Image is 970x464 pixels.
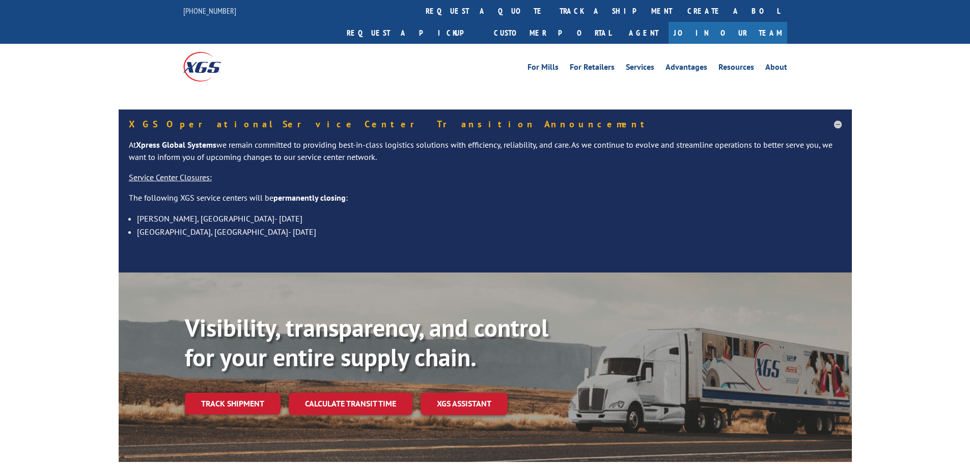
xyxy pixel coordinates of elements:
[183,6,236,16] a: [PHONE_NUMBER]
[421,393,508,415] a: XGS ASSISTANT
[129,120,842,129] h5: XGS Operational Service Center Transition Announcement
[185,312,548,373] b: Visibility, transparency, and control for your entire supply chain.
[136,140,216,150] strong: Xpress Global Systems
[669,22,787,44] a: Join Our Team
[765,63,787,74] a: About
[273,193,346,203] strong: permanently closing
[619,22,669,44] a: Agent
[289,393,412,415] a: Calculate transit time
[137,212,842,225] li: [PERSON_NAME], [GEOGRAPHIC_DATA]- [DATE]
[666,63,707,74] a: Advantages
[137,225,842,238] li: [GEOGRAPHIC_DATA], [GEOGRAPHIC_DATA]- [DATE]
[528,63,559,74] a: For Mills
[129,172,212,182] u: Service Center Closures:
[339,22,486,44] a: Request a pickup
[185,393,281,414] a: Track shipment
[570,63,615,74] a: For Retailers
[129,192,842,212] p: The following XGS service centers will be :
[486,22,619,44] a: Customer Portal
[129,139,842,172] p: At we remain committed to providing best-in-class logistics solutions with efficiency, reliabilit...
[718,63,754,74] a: Resources
[626,63,654,74] a: Services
